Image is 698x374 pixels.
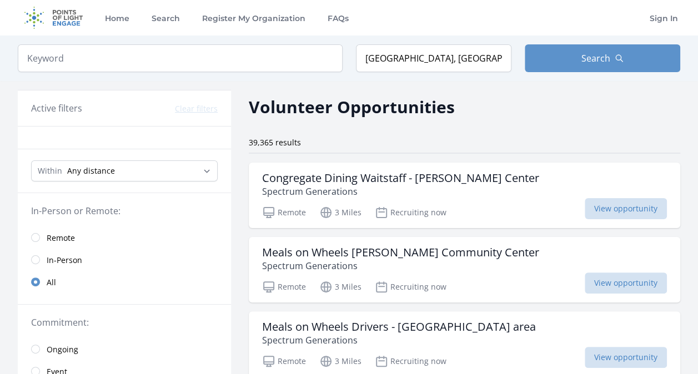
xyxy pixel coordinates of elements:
[47,277,56,288] span: All
[375,355,446,368] p: Recruiting now
[249,94,455,119] h2: Volunteer Opportunities
[249,163,680,228] a: Congregate Dining Waitstaff - [PERSON_NAME] Center Spectrum Generations Remote 3 Miles Recruiting...
[249,237,680,302] a: Meals on Wheels [PERSON_NAME] Community Center Spectrum Generations Remote 3 Miles Recruiting now...
[175,103,218,114] button: Clear filters
[319,280,361,294] p: 3 Miles
[18,44,343,72] input: Keyword
[262,185,539,198] p: Spectrum Generations
[356,44,511,72] input: Location
[18,271,231,293] a: All
[262,259,539,272] p: Spectrum Generations
[585,347,667,368] span: View opportunity
[31,102,82,115] h3: Active filters
[262,355,306,368] p: Remote
[249,137,301,148] span: 39,365 results
[31,316,218,329] legend: Commitment:
[375,206,446,219] p: Recruiting now
[47,233,75,244] span: Remote
[18,249,231,271] a: In-Person
[319,206,361,219] p: 3 Miles
[31,160,218,181] select: Search Radius
[262,206,306,219] p: Remote
[18,338,231,360] a: Ongoing
[31,204,218,218] legend: In-Person or Remote:
[47,255,82,266] span: In-Person
[18,226,231,249] a: Remote
[262,320,536,333] h3: Meals on Wheels Drivers - [GEOGRAPHIC_DATA] area
[581,52,610,65] span: Search
[47,344,78,355] span: Ongoing
[262,171,539,185] h3: Congregate Dining Waitstaff - [PERSON_NAME] Center
[262,280,306,294] p: Remote
[262,246,539,259] h3: Meals on Wheels [PERSON_NAME] Community Center
[585,272,667,294] span: View opportunity
[262,333,536,347] p: Spectrum Generations
[375,280,446,294] p: Recruiting now
[319,355,361,368] p: 3 Miles
[525,44,680,72] button: Search
[585,198,667,219] span: View opportunity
